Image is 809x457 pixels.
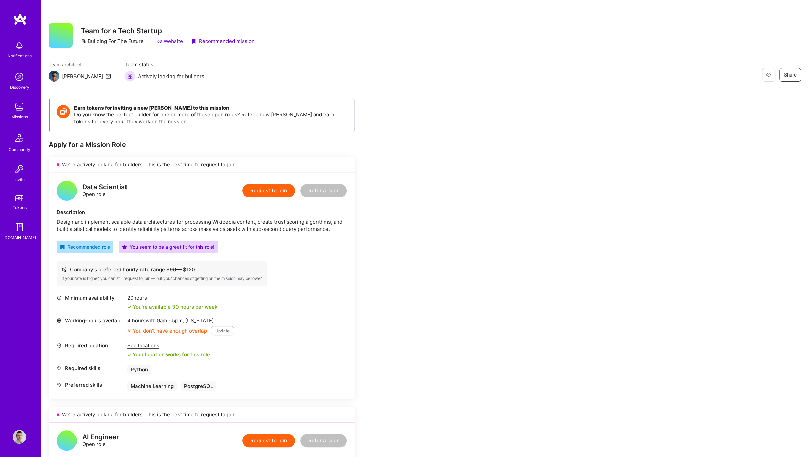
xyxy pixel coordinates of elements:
div: PostgreSQL [181,381,216,391]
button: Request to join [242,184,295,197]
i: icon Mail [106,73,111,79]
div: Apply for a Mission Role [49,140,355,149]
i: icon Cash [62,267,67,272]
img: bell [13,39,26,52]
img: Team Architect [49,71,59,82]
img: User Avatar [13,430,26,444]
div: Machine Learning [127,381,177,391]
div: [DOMAIN_NAME] [3,234,36,241]
img: discovery [13,70,26,84]
img: logo [13,13,27,26]
div: Tokens [13,204,27,211]
div: Python [127,365,151,374]
img: guide book [13,220,26,234]
p: Do you know the perfect builder for one or more of these open roles? Refer a new [PERSON_NAME] an... [74,111,348,125]
img: Actively looking for builders [124,71,135,82]
button: Refer a peer [300,434,347,447]
i: icon PurpleRibbon [191,39,196,44]
div: Working-hours overlap [57,317,124,324]
div: Notifications [8,52,32,59]
h4: Earn tokens for inviting a new [PERSON_NAME] to this mission [74,105,348,111]
div: Community [9,146,30,153]
div: See locations [127,342,210,349]
a: Website [157,38,183,45]
i: icon RecommendedBadge [60,245,65,249]
div: Data Scientist [82,184,128,191]
button: Update [211,326,234,335]
div: Open role [82,184,128,198]
i: icon Tag [57,366,62,371]
i: icon CloseOrange [127,329,131,333]
i: icon World [57,318,62,323]
div: You seem to be a great fit for this role! [122,243,214,250]
div: · [186,38,188,45]
div: Preferred skills [57,381,124,388]
img: tokens [15,195,23,201]
div: Required skills [57,365,124,372]
div: We’re actively looking for builders. This is the best time to request to join. [49,407,355,422]
div: Required location [57,342,124,349]
i: icon Check [127,305,131,309]
div: Discovery [10,84,29,91]
div: Missions [11,113,28,120]
span: Team architect [49,61,111,68]
img: teamwork [13,100,26,113]
div: Company's preferred hourly rate range: $ 96 — $ 120 [62,266,262,273]
i: icon EyeClosed [766,72,771,78]
div: Recommended mission [191,38,255,45]
div: 20 hours [127,294,217,301]
div: We’re actively looking for builders. This is the best time to request to join. [49,157,355,172]
div: Building For The Future [81,38,144,45]
i: icon Clock [57,295,62,300]
span: 9am - 5pm , [156,317,185,324]
div: You're available 30 hours per week [127,303,217,310]
div: 4 hours with [US_STATE] [127,317,234,324]
img: Token icon [57,105,70,118]
button: Refer a peer [300,184,347,197]
div: Your location works for this role [127,351,210,358]
button: Request to join [242,434,295,447]
img: Community [11,130,28,146]
div: Open role [82,434,119,448]
div: [PERSON_NAME] [62,73,103,80]
i: icon Tag [57,382,62,387]
div: You don’t have enough overlap [127,327,207,334]
div: Recommended role [60,243,110,250]
h3: Team for a Tech Startup [81,27,255,35]
div: If your rate is higher, you can still request to join — but your chances of getting on the missio... [62,276,262,281]
div: Minimum availability [57,294,124,301]
div: Invite [14,176,25,183]
img: Invite [13,162,26,176]
i: icon Location [57,343,62,348]
span: Actively looking for builders [138,73,204,80]
span: Team status [124,61,204,68]
div: AI Engineer [82,434,119,441]
i: icon PurpleStar [122,245,127,249]
i: icon Check [127,353,131,357]
div: Design and implement scalable data architectures for processing Wikipedia content, create trust s... [57,218,347,233]
span: Share [784,71,797,78]
i: icon CompanyGray [81,39,86,44]
div: Description [57,209,347,216]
